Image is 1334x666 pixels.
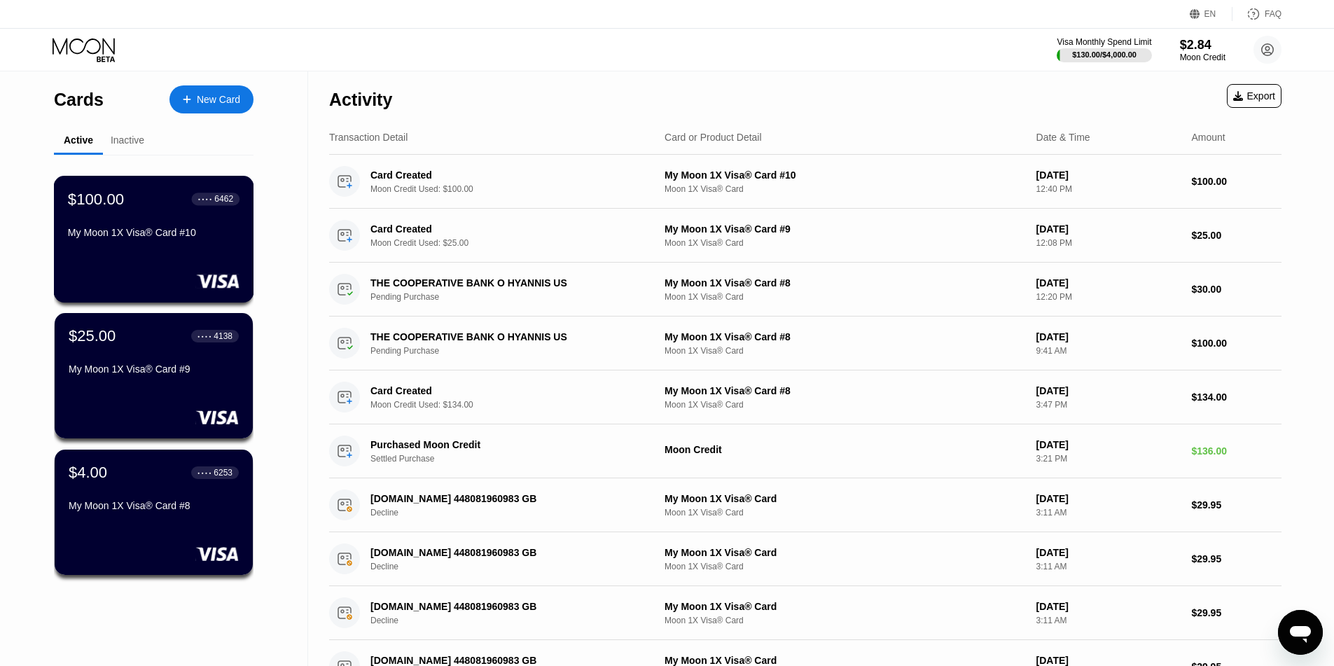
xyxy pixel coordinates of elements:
[1036,223,1181,235] div: [DATE]
[214,468,232,478] div: 6253
[665,346,1025,356] div: Moon 1X Visa® Card
[68,227,239,238] div: My Moon 1X Visa® Card #10
[1036,601,1181,612] div: [DATE]
[329,586,1281,640] div: [DOMAIN_NAME] 448081960983 GBDeclineMy Moon 1X Visa® CardMoon 1X Visa® Card[DATE]3:11 AM$29.95
[1036,132,1090,143] div: Date & Time
[1036,346,1181,356] div: 9:41 AM
[329,263,1281,317] div: THE COOPERATIVE BANK O HYANNIS USPending PurchaseMy Moon 1X Visa® Card #8Moon 1X Visa® Card[DATE]...
[1036,439,1181,450] div: [DATE]
[1036,655,1181,666] div: [DATE]
[1232,7,1281,21] div: FAQ
[197,94,240,106] div: New Card
[1180,38,1225,53] div: $2.84
[370,454,662,464] div: Settled Purchase
[665,223,1025,235] div: My Moon 1X Visa® Card #9
[169,85,253,113] div: New Card
[1036,277,1181,289] div: [DATE]
[64,134,93,146] div: Active
[69,327,116,345] div: $25.00
[111,134,144,146] div: Inactive
[665,444,1025,455] div: Moon Credit
[665,508,1025,518] div: Moon 1X Visa® Card
[370,616,662,625] div: Decline
[329,155,1281,209] div: Card CreatedMoon Credit Used: $100.00My Moon 1X Visa® Card #10Moon 1X Visa® Card[DATE]12:40 PM$10...
[1036,385,1181,396] div: [DATE]
[329,132,408,143] div: Transaction Detail
[370,277,642,289] div: THE COOPERATIVE BANK O HYANNIS US
[69,500,239,511] div: My Moon 1X Visa® Card #8
[329,90,392,110] div: Activity
[1036,331,1181,342] div: [DATE]
[1036,400,1181,410] div: 3:47 PM
[1036,184,1181,194] div: 12:40 PM
[214,331,232,341] div: 4138
[1191,132,1225,143] div: Amount
[1227,84,1281,108] div: Export
[1036,493,1181,504] div: [DATE]
[1036,169,1181,181] div: [DATE]
[1191,284,1281,295] div: $30.00
[55,313,253,438] div: $25.00● ● ● ●4138My Moon 1X Visa® Card #9
[1057,37,1151,47] div: Visa Monthly Spend Limit
[1057,37,1151,62] div: Visa Monthly Spend Limit$130.00/$4,000.00
[54,90,104,110] div: Cards
[1191,230,1281,241] div: $25.00
[665,331,1025,342] div: My Moon 1X Visa® Card #8
[1191,176,1281,187] div: $100.00
[665,132,762,143] div: Card or Product Detail
[1036,292,1181,302] div: 12:20 PM
[370,562,662,571] div: Decline
[370,169,642,181] div: Card Created
[1036,454,1181,464] div: 3:21 PM
[665,655,1025,666] div: My Moon 1X Visa® Card
[665,385,1025,396] div: My Moon 1X Visa® Card #8
[370,439,642,450] div: Purchased Moon Credit
[1191,391,1281,403] div: $134.00
[1036,616,1181,625] div: 3:11 AM
[1036,238,1181,248] div: 12:08 PM
[1036,547,1181,558] div: [DATE]
[1036,562,1181,571] div: 3:11 AM
[1278,610,1323,655] iframe: Button to launch messaging window
[370,385,642,396] div: Card Created
[370,601,642,612] div: [DOMAIN_NAME] 448081960983 GB
[329,532,1281,586] div: [DOMAIN_NAME] 448081960983 GBDeclineMy Moon 1X Visa® CardMoon 1X Visa® Card[DATE]3:11 AM$29.95
[1190,7,1232,21] div: EN
[329,209,1281,263] div: Card CreatedMoon Credit Used: $25.00My Moon 1X Visa® Card #9Moon 1X Visa® Card[DATE]12:08 PM$25.00
[665,169,1025,181] div: My Moon 1X Visa® Card #10
[1036,508,1181,518] div: 3:11 AM
[665,493,1025,504] div: My Moon 1X Visa® Card
[370,547,642,558] div: [DOMAIN_NAME] 448081960983 GB
[665,616,1025,625] div: Moon 1X Visa® Card
[1191,338,1281,349] div: $100.00
[370,508,662,518] div: Decline
[1191,607,1281,618] div: $29.95
[1072,50,1137,59] div: $130.00 / $4,000.00
[665,184,1025,194] div: Moon 1X Visa® Card
[370,493,642,504] div: [DOMAIN_NAME] 448081960983 GB
[1265,9,1281,19] div: FAQ
[370,292,662,302] div: Pending Purchase
[665,562,1025,571] div: Moon 1X Visa® Card
[370,655,642,666] div: [DOMAIN_NAME] 448081960983 GB
[68,190,124,208] div: $100.00
[370,346,662,356] div: Pending Purchase
[665,601,1025,612] div: My Moon 1X Visa® Card
[69,464,107,482] div: $4.00
[665,400,1025,410] div: Moon 1X Visa® Card
[370,238,662,248] div: Moon Credit Used: $25.00
[69,363,239,375] div: My Moon 1X Visa® Card #9
[370,223,642,235] div: Card Created
[665,238,1025,248] div: Moon 1X Visa® Card
[214,194,233,204] div: 6462
[329,424,1281,478] div: Purchased Moon CreditSettled PurchaseMoon Credit[DATE]3:21 PM$136.00
[665,292,1025,302] div: Moon 1X Visa® Card
[370,400,662,410] div: Moon Credit Used: $134.00
[1191,445,1281,457] div: $136.00
[329,370,1281,424] div: Card CreatedMoon Credit Used: $134.00My Moon 1X Visa® Card #8Moon 1X Visa® Card[DATE]3:47 PM$134.00
[1204,9,1216,19] div: EN
[665,277,1025,289] div: My Moon 1X Visa® Card #8
[55,450,253,575] div: $4.00● ● ● ●6253My Moon 1X Visa® Card #8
